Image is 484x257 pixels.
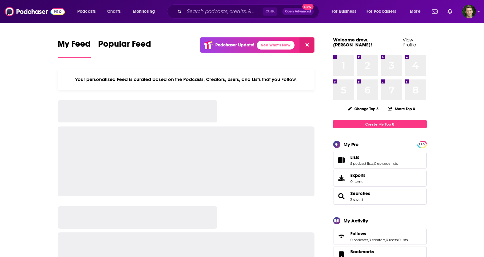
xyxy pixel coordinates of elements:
a: PRO [418,142,426,146]
span: 0 items [350,179,366,184]
a: Lists [335,156,348,164]
span: , [368,238,369,242]
span: Ctrl K [263,7,277,16]
a: Show notifications dropdown [429,6,440,17]
span: Bookmarks [350,249,374,255]
a: Follows [350,231,408,236]
span: New [302,4,314,10]
button: open menu [362,7,405,17]
span: Open Advanced [285,10,311,13]
a: 0 creators [369,238,385,242]
button: Share Top 8 [387,103,415,115]
div: My Pro [343,141,359,147]
span: For Podcasters [367,7,396,16]
button: Open AdvancedNew [282,8,314,15]
img: User Profile [462,5,476,18]
span: Lists [333,152,427,169]
span: Lists [350,155,359,160]
input: Search podcasts, credits, & more... [184,7,263,17]
a: Searches [335,192,348,201]
span: For Business [332,7,356,16]
span: Follows [350,231,366,236]
a: Searches [350,191,370,196]
a: 0 users [386,238,398,242]
a: Charts [103,7,124,17]
a: Welcome drew.[PERSON_NAME]! [333,37,372,48]
a: 3 saved [350,198,363,202]
span: Follows [333,228,427,245]
a: 0 episode lists [374,161,398,166]
span: Monitoring [133,7,155,16]
a: Bookmarks [350,249,387,255]
p: Podchaser Update! [215,42,254,48]
span: Podcasts [77,7,96,16]
a: Follows [335,232,348,241]
a: 0 lists [398,238,408,242]
div: My Activity [343,218,368,224]
a: Create My Top 8 [333,120,427,128]
span: Searches [333,188,427,205]
button: open menu [73,7,104,17]
a: Lists [350,155,398,160]
span: Charts [107,7,121,16]
span: Exports [335,174,348,183]
span: My Feed [58,39,91,53]
button: open menu [327,7,364,17]
div: Search podcasts, credits, & more... [173,4,325,19]
div: Your personalized Feed is curated based on the Podcasts, Creators, Users, and Lists that you Follow. [58,69,315,90]
a: My Feed [58,39,91,58]
img: Podchaser - Follow, Share and Rate Podcasts [5,6,65,17]
a: Show notifications dropdown [445,6,455,17]
span: Exports [350,173,366,178]
span: Logged in as drew.kilman [462,5,476,18]
a: 0 podcasts [350,238,368,242]
a: View Profile [403,37,416,48]
a: Popular Feed [98,39,151,58]
a: 5 podcast lists [350,161,373,166]
a: See What's New [257,41,295,50]
button: Change Top 8 [344,105,383,113]
span: , [398,238,398,242]
span: Popular Feed [98,39,151,53]
button: Show profile menu [462,5,476,18]
button: open menu [128,7,163,17]
span: More [410,7,420,16]
a: Exports [333,170,427,187]
button: open menu [405,7,428,17]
